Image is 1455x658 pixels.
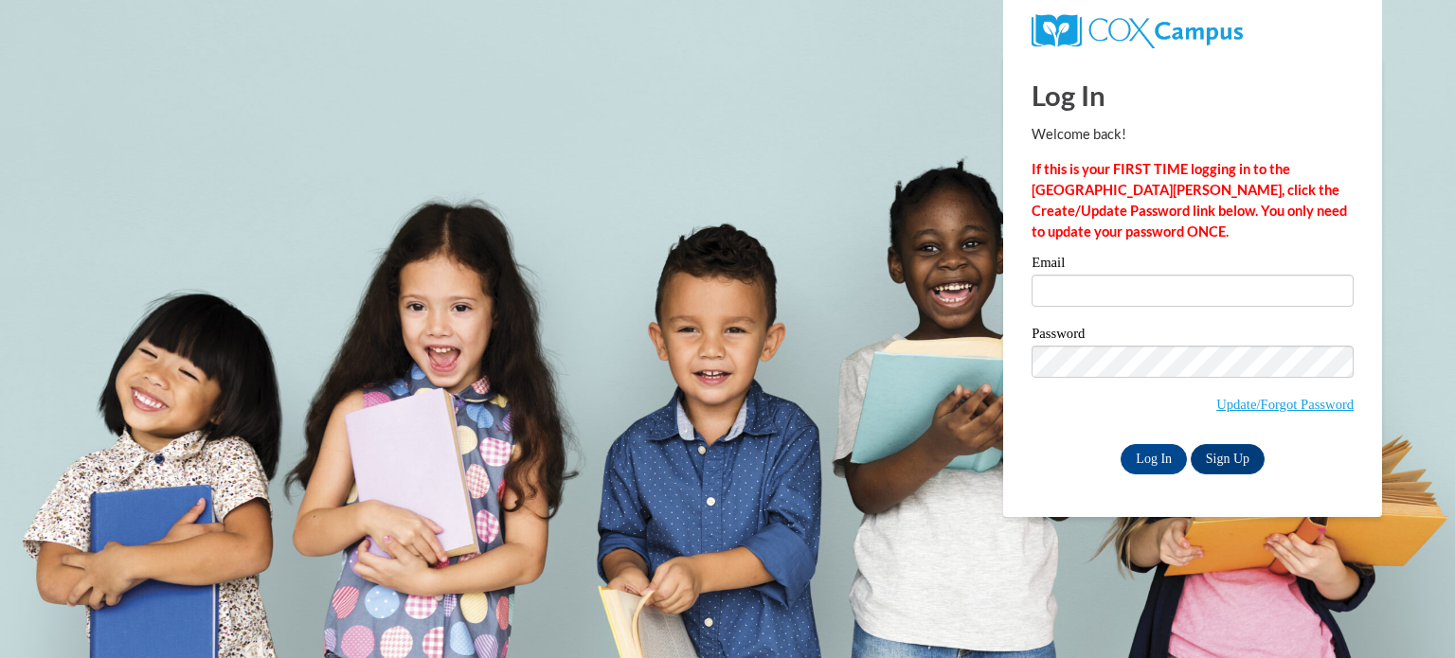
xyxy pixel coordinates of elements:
[1191,444,1265,474] a: Sign Up
[1032,327,1354,346] label: Password
[1032,76,1354,115] h1: Log In
[1032,14,1243,48] img: COX Campus
[1216,397,1354,412] a: Update/Forgot Password
[1032,256,1354,275] label: Email
[1121,444,1187,474] input: Log In
[1032,22,1243,38] a: COX Campus
[1032,124,1354,145] p: Welcome back!
[1032,161,1347,240] strong: If this is your FIRST TIME logging in to the [GEOGRAPHIC_DATA][PERSON_NAME], click the Create/Upd...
